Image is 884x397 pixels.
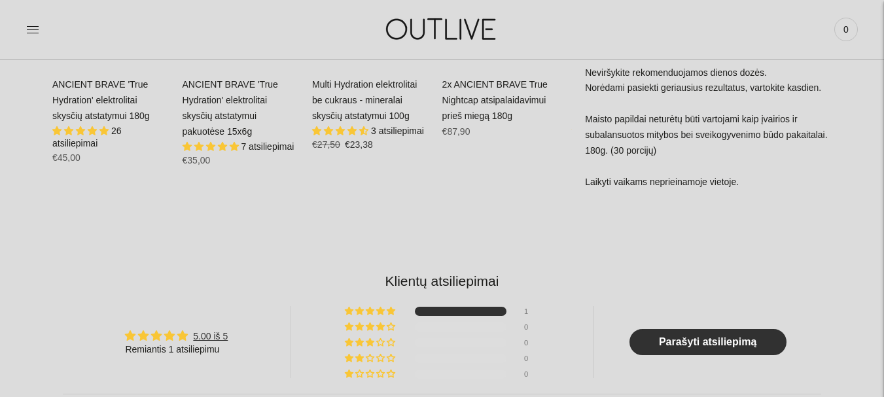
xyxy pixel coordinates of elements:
span: 3 atsiliepimai [371,126,424,136]
span: 4.88 stars [52,126,111,136]
span: 5.00 stars [183,141,241,152]
span: 4.67 stars [312,126,371,136]
a: 0 [834,15,858,44]
span: €23,38 [345,139,373,150]
div: 1 [524,307,540,316]
h2: Klientų atsiliepimai [63,271,821,290]
span: 7 atsiliepimai [241,141,294,152]
img: OUTLIVE [361,7,524,52]
span: 26 atsiliepimai [52,126,121,149]
s: €27,50 [312,139,340,150]
a: ANCIENT BRAVE 'True Hydration' elektrolitai skysčių atstatymui pakuotėse 15x6g [183,79,278,137]
a: ANCIENT BRAVE 'True Hydration' elektrolitai skysčių atstatymui 180g [52,79,150,121]
a: 5.00 iš 5 [193,331,228,341]
span: €35,00 [183,155,211,165]
span: €87,90 [442,126,470,137]
div: Average rating is 5.00 stars [125,328,228,343]
div: 100% (1) reviews with 5 star rating [345,307,397,316]
a: Multi Hydration elektrolitai be cukraus - mineralai skysčių atstatymui 100g [312,79,417,121]
a: Parašyti atsiliepimą [629,329,787,355]
span: 0 [837,20,855,39]
div: Remiantis 1 atsiliepimu [125,343,228,356]
a: 2x ANCIENT BRAVE True Nightcap atsipalaidavimui prieš miegą 180g [442,79,548,121]
span: €45,00 [52,152,80,163]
